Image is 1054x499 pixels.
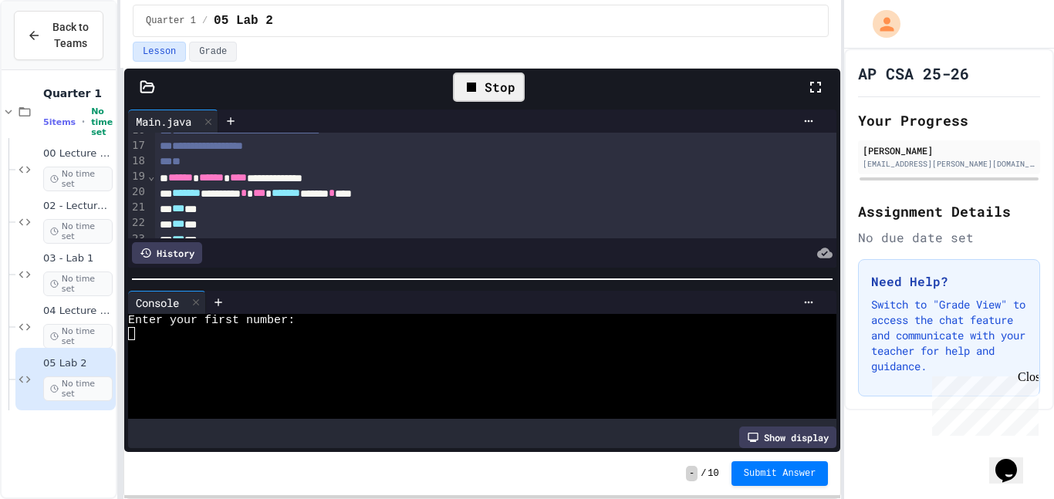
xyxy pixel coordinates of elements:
[128,169,147,184] div: 19
[43,252,113,265] span: 03 - Lab 1
[6,6,106,98] div: Chat with us now!Close
[202,15,208,27] span: /
[43,324,113,349] span: No time set
[858,110,1040,131] h2: Your Progress
[43,200,113,213] span: 02 - Lecture 1 Problem 2
[128,231,147,247] div: 23
[214,12,273,30] span: 05 Lab 2
[128,200,147,215] div: 21
[989,437,1039,484] iframe: chat widget
[43,305,113,318] span: 04 Lecture 2 Notes
[701,467,706,480] span: /
[133,42,186,62] button: Lesson
[731,461,829,486] button: Submit Answer
[189,42,237,62] button: Grade
[43,271,113,296] span: No time set
[82,116,85,128] span: •
[128,314,295,327] span: Enter your first number:
[132,242,202,264] div: History
[128,138,147,153] div: 17
[128,295,187,311] div: Console
[858,201,1040,222] h2: Assignment Details
[128,215,147,231] div: 22
[856,6,904,42] div: My Account
[43,357,113,370] span: 05 Lab 2
[146,15,196,27] span: Quarter 1
[43,86,113,100] span: Quarter 1
[871,297,1027,374] p: Switch to "Grade View" to access the chat feature and communicate with your teacher for help and ...
[871,272,1027,291] h3: Need Help?
[128,291,206,314] div: Console
[686,466,698,481] span: -
[50,19,90,52] span: Back to Teams
[858,62,969,84] h1: AP CSA 25-26
[14,11,103,60] button: Back to Teams
[453,72,525,102] div: Stop
[128,153,147,169] div: 18
[863,143,1035,157] div: [PERSON_NAME]
[147,170,155,182] span: Fold line
[43,376,113,401] span: No time set
[43,219,113,244] span: No time set
[708,467,718,480] span: 10
[128,184,147,200] div: 20
[43,117,76,127] span: 5 items
[926,370,1039,436] iframe: chat widget
[43,167,113,191] span: No time set
[128,110,218,133] div: Main.java
[863,158,1035,170] div: [EMAIL_ADDRESS][PERSON_NAME][DOMAIN_NAME]
[739,427,836,448] div: Show display
[128,113,199,130] div: Main.java
[43,147,113,160] span: 00 Lecture 1 Demo
[91,106,113,137] span: No time set
[858,228,1040,247] div: No due date set
[744,467,816,480] span: Submit Answer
